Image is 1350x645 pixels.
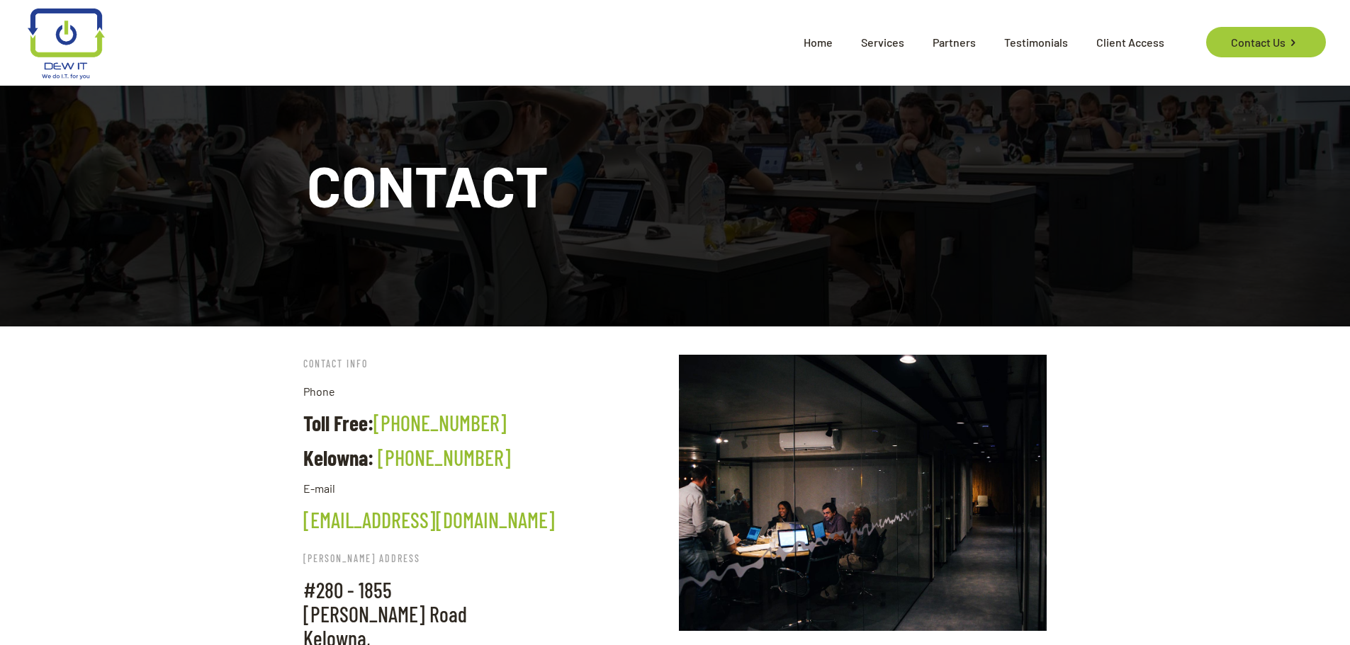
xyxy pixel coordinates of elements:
strong: Toll Free: [303,410,373,435]
span: Home [789,21,847,64]
a: Contact Us [1206,27,1326,57]
p: Phone [303,383,671,400]
strong: Kelowna: [303,445,373,470]
img: contact-us1 [679,355,1047,631]
h6: [PERSON_NAME] ADDRESS [303,549,483,567]
a: [PHONE_NUMBER] [378,445,511,470]
h6: CONTACT INFO [303,355,671,372]
img: logo [28,8,105,79]
p: E-mail [303,480,671,497]
span: Partners [918,21,990,64]
span: Client Access [1082,21,1179,64]
a: [PHONE_NUMBER] [373,410,507,435]
h1: CONTACT [307,156,1043,213]
span: Testimonials [990,21,1082,64]
a: [EMAIL_ADDRESS][DOMAIN_NAME] [303,507,555,532]
span: Services [847,21,918,64]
